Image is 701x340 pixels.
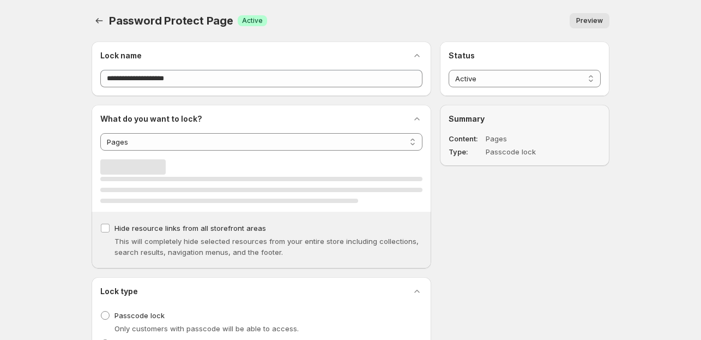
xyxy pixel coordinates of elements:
[242,16,263,25] span: Active
[109,14,233,27] span: Password Protect Page
[100,114,202,124] h2: What do you want to lock?
[576,16,603,25] span: Preview
[486,133,570,144] dd: Pages
[449,146,484,157] dt: Type:
[449,114,601,124] h2: Summary
[100,286,138,297] h2: Lock type
[114,324,299,333] span: Only customers with passcode will be able to access.
[114,224,266,232] span: Hide resource links from all storefront areas
[114,311,165,320] span: Passcode lock
[100,50,142,61] h2: Lock name
[486,146,570,157] dd: Passcode lock
[449,133,484,144] dt: Content:
[449,50,601,61] h2: Status
[92,13,107,28] button: Back
[114,237,419,257] span: This will completely hide selected resources from your entire store including collections, search...
[570,13,609,28] button: Preview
